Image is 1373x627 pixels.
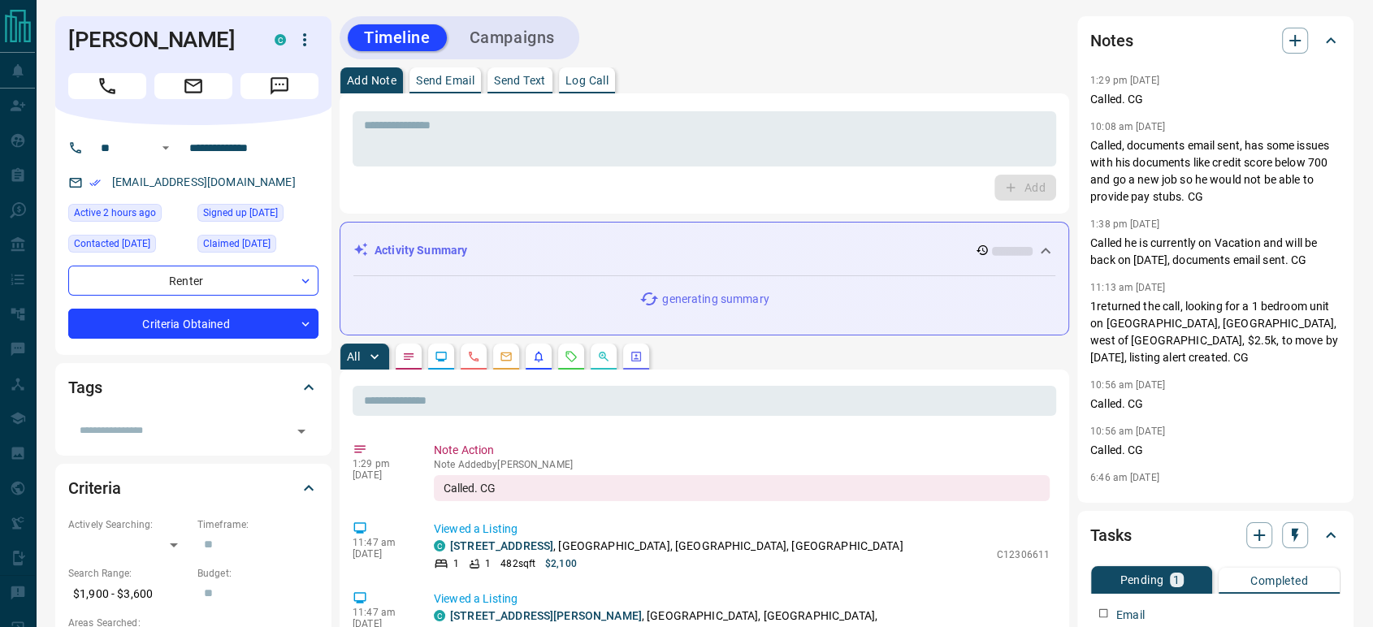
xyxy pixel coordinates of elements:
p: [DATE] [353,469,409,481]
p: 11:47 am [353,537,409,548]
a: [STREET_ADDRESS][PERSON_NAME] [450,609,642,622]
p: 11:13 am [DATE] [1090,282,1165,293]
p: 1:29 pm [DATE] [1090,75,1159,86]
p: Pending [1120,574,1163,586]
p: 482 sqft [500,556,535,571]
p: 10:56 am [DATE] [1090,379,1165,391]
span: Message [240,73,318,99]
button: Open [290,420,313,443]
h2: Tasks [1090,522,1131,548]
p: 11:47 am [353,607,409,618]
p: Completed [1250,575,1308,586]
h2: Criteria [68,475,121,501]
p: Log Call [565,75,609,86]
p: Called. CG [1090,396,1341,413]
div: Criteria Obtained [68,309,318,339]
p: Search Range: [68,566,189,581]
span: Email [154,73,232,99]
a: [EMAIL_ADDRESS][DOMAIN_NAME] [112,175,296,188]
p: 10:08 am [DATE] [1090,121,1165,132]
svg: Email Verified [89,177,101,188]
p: 1returned the call, looking for a 1 bedroom unit on [GEOGRAPHIC_DATA], [GEOGRAPHIC_DATA], west of... [1090,298,1341,366]
p: Actively Searching: [68,517,189,532]
p: Note Action [434,442,1050,459]
p: generating summary [662,291,769,308]
p: [DATE] [353,548,409,560]
div: Criteria [68,469,318,508]
p: Send Text [494,75,546,86]
div: Called. CG [434,475,1050,501]
p: 1 [485,556,491,571]
p: Viewed a Listing [434,590,1050,608]
div: condos.ca [434,610,445,621]
div: Wed Aug 13 2025 [68,204,189,227]
h2: Notes [1090,28,1133,54]
p: Viewed a Listing [434,521,1050,538]
div: Mon Jul 21 2025 [197,204,318,227]
svg: Calls [467,350,480,363]
p: $2,100 [545,556,577,571]
button: Campaigns [453,24,571,51]
p: Add Note [347,75,396,86]
div: Mon Jul 21 2025 [68,235,189,257]
div: Tasks [1090,516,1341,555]
svg: Lead Browsing Activity [435,350,448,363]
button: Open [156,138,175,158]
p: Called he is currently on Vacation and will be back on [DATE], documents email sent. CG [1090,235,1341,269]
p: C12306611 [997,547,1050,562]
div: Notes [1090,21,1341,60]
span: Contacted [DATE] [74,236,150,252]
svg: Agent Actions [630,350,643,363]
svg: Listing Alerts [532,350,545,363]
p: , [GEOGRAPHIC_DATA], [GEOGRAPHIC_DATA], [GEOGRAPHIC_DATA] [450,538,903,555]
svg: Notes [402,350,415,363]
h2: Tags [68,374,102,400]
p: $1,900 - $3,600 [68,581,189,608]
p: Timeframe: [197,517,318,532]
p: 6:46 am [DATE] [1090,472,1159,483]
p: 1 [453,556,459,571]
div: Activity Summary [353,236,1055,266]
p: 10:56 am [DATE] [1090,426,1165,437]
div: Renter [68,266,318,296]
p: . [1090,488,1341,505]
div: Mon Jul 21 2025 [197,235,318,257]
p: Activity Summary [375,242,467,259]
p: 1:29 pm [353,458,409,469]
p: Note Added by [PERSON_NAME] [434,459,1050,470]
svg: Opportunities [597,350,610,363]
span: Signed up [DATE] [203,205,278,221]
div: condos.ca [275,34,286,45]
h1: [PERSON_NAME] [68,27,250,53]
p: Called. CG [1090,91,1341,108]
p: Called. CG [1090,442,1341,459]
p: Called, documents email sent, has some issues with his documents like credit score below 700 and ... [1090,137,1341,205]
span: Call [68,73,146,99]
svg: Emails [500,350,513,363]
div: Tags [68,368,318,407]
p: All [347,351,360,362]
p: 1:38 pm [DATE] [1090,218,1159,230]
span: Claimed [DATE] [203,236,271,252]
p: 1 [1173,574,1180,586]
div: condos.ca [434,540,445,551]
p: Budget: [197,566,318,581]
a: [STREET_ADDRESS] [450,539,553,552]
button: Timeline [348,24,447,51]
span: Active 2 hours ago [74,205,156,221]
p: Send Email [416,75,474,86]
svg: Requests [565,350,578,363]
p: Email [1116,607,1145,624]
